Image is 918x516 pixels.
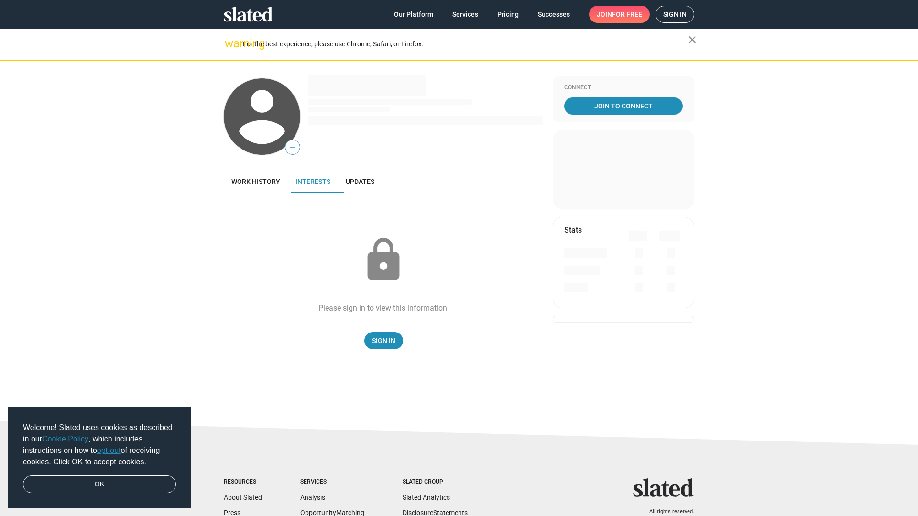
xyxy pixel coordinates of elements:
a: opt-out [97,446,121,454]
a: Analysis [300,494,325,501]
a: Joinfor free [589,6,650,23]
span: Pricing [497,6,519,23]
div: Resources [224,478,262,486]
span: Updates [346,178,374,185]
div: For the best experience, please use Chrome, Safari, or Firefox. [243,38,688,51]
div: Slated Group [403,478,468,486]
span: Join To Connect [566,97,681,115]
span: Sign in [663,6,687,22]
a: Interests [288,170,338,193]
a: Sign In [364,332,403,349]
mat-card-title: Stats [564,225,582,235]
a: Slated Analytics [403,494,450,501]
a: Sign in [656,6,694,23]
span: Our Platform [394,6,433,23]
span: Successes [538,6,570,23]
span: — [285,141,300,154]
a: Updates [338,170,382,193]
span: Sign In [372,332,395,349]
div: Connect [564,84,683,92]
a: dismiss cookie message [23,475,176,494]
a: Services [445,6,486,23]
a: About Slated [224,494,262,501]
a: Pricing [490,6,526,23]
span: for free [612,6,642,23]
mat-icon: warning [225,38,236,49]
mat-icon: lock [360,236,407,284]
div: cookieconsent [8,407,191,509]
mat-icon: close [687,34,698,45]
span: Work history [231,178,280,185]
div: Services [300,478,364,486]
a: Cookie Policy [42,435,88,443]
span: Join [597,6,642,23]
a: Our Platform [386,6,441,23]
a: Successes [530,6,578,23]
a: Join To Connect [564,97,683,115]
span: Interests [295,178,330,185]
div: Please sign in to view this information. [318,303,449,313]
a: Work history [224,170,288,193]
span: Services [452,6,478,23]
span: Welcome! Slated uses cookies as described in our , which includes instructions on how to of recei... [23,422,176,468]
